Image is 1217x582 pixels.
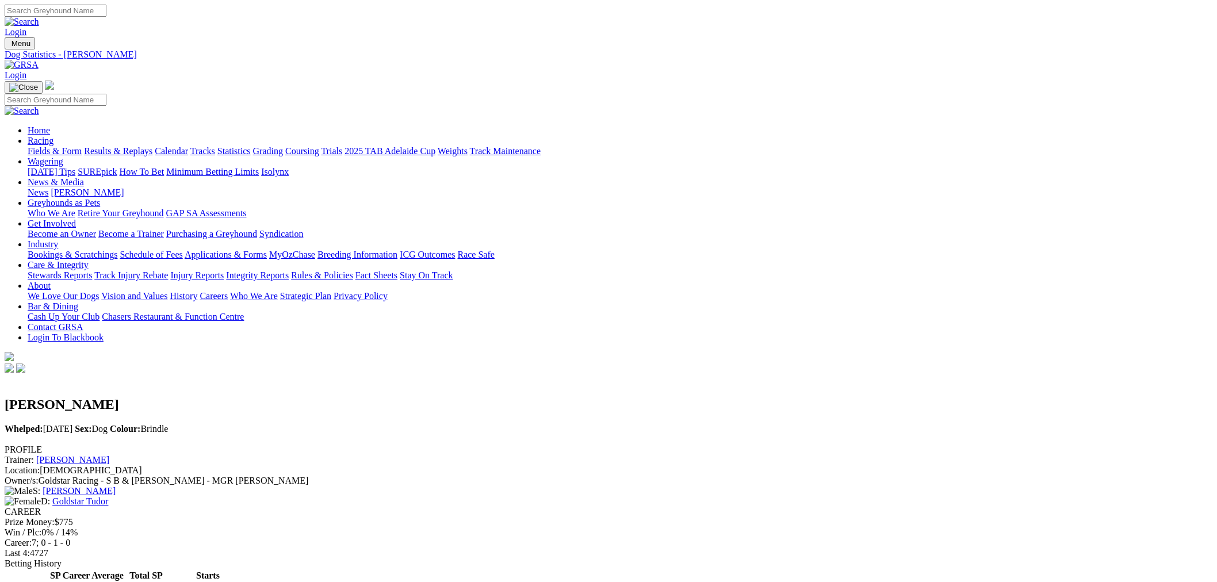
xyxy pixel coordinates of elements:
a: Fact Sheets [355,270,397,280]
div: Wagering [28,167,1212,177]
a: Bar & Dining [28,301,78,311]
img: Male [5,486,33,496]
button: Toggle navigation [5,37,35,49]
h2: [PERSON_NAME] [5,397,1212,412]
a: Minimum Betting Limits [166,167,259,177]
a: [DATE] Tips [28,167,75,177]
div: Care & Integrity [28,270,1212,281]
img: Search [5,106,39,116]
b: Whelped: [5,424,43,434]
a: Results & Replays [84,146,152,156]
span: D: [5,496,50,506]
div: News & Media [28,187,1212,198]
span: Owner/s: [5,476,39,485]
a: Trials [321,146,342,156]
img: logo-grsa-white.png [45,81,54,90]
a: Strategic Plan [280,291,331,301]
div: 7; 0 - 1 - 0 [5,538,1212,548]
div: Racing [28,146,1212,156]
a: Grading [253,146,283,156]
div: 0% / 14% [5,527,1212,538]
a: News [28,187,48,197]
div: 4727 [5,548,1212,558]
a: Rules & Policies [291,270,353,280]
a: Become an Owner [28,229,96,239]
a: Track Injury Rebate [94,270,168,280]
a: Track Maintenance [470,146,541,156]
a: Fields & Form [28,146,82,156]
a: [PERSON_NAME] [43,486,116,496]
div: Get Involved [28,229,1212,239]
a: About [28,281,51,290]
span: Career: [5,538,32,547]
input: Search [5,94,106,106]
b: Sex: [75,424,91,434]
span: Last 4: [5,548,30,558]
a: Care & Integrity [28,260,89,270]
div: About [28,291,1212,301]
a: Industry [28,239,58,249]
a: We Love Our Dogs [28,291,99,301]
input: Search [5,5,106,17]
img: facebook.svg [5,363,14,373]
a: Breeding Information [317,250,397,259]
div: Greyhounds as Pets [28,208,1212,219]
a: Cash Up Your Club [28,312,99,321]
th: Starts [187,570,228,581]
a: News & Media [28,177,84,187]
a: Coursing [285,146,319,156]
a: GAP SA Assessments [166,208,247,218]
a: Statistics [217,146,251,156]
th: SP Career Average [49,570,124,581]
img: Female [5,496,41,507]
a: Who We Are [28,208,75,218]
a: Chasers Restaurant & Function Centre [102,312,244,321]
b: Colour: [110,424,140,434]
a: Stewards Reports [28,270,92,280]
div: Goldstar Racing - S B & [PERSON_NAME] - MGR [PERSON_NAME] [5,476,1212,486]
a: Login [5,27,26,37]
a: Retire Your Greyhound [78,208,164,218]
img: logo-grsa-white.png [5,352,14,361]
span: Win / Plc: [5,527,41,537]
img: Search [5,17,39,27]
div: Betting History [5,558,1212,569]
img: twitter.svg [16,363,25,373]
a: Become a Trainer [98,229,164,239]
div: [DEMOGRAPHIC_DATA] [5,465,1212,476]
a: Tracks [190,146,215,156]
div: Bar & Dining [28,312,1212,322]
a: SUREpick [78,167,117,177]
span: Menu [12,39,30,48]
a: Purchasing a Greyhound [166,229,257,239]
a: Isolynx [261,167,289,177]
a: Dog Statistics - [PERSON_NAME] [5,49,1212,60]
th: Total SP [125,570,167,581]
a: Integrity Reports [226,270,289,280]
a: Vision and Values [101,291,167,301]
a: Schedule of Fees [120,250,182,259]
span: Prize Money: [5,517,55,527]
a: Home [28,125,50,135]
div: Industry [28,250,1212,260]
a: Contact GRSA [28,322,83,332]
img: GRSA [5,60,39,70]
span: Dog [75,424,108,434]
div: PROFILE [5,445,1212,455]
a: [PERSON_NAME] [51,187,124,197]
a: Weights [438,146,468,156]
a: ICG Outcomes [400,250,455,259]
a: Racing [28,136,53,145]
span: S: [5,486,40,496]
span: Location: [5,465,40,475]
a: Injury Reports [170,270,224,280]
span: Brindle [110,424,168,434]
a: How To Bet [120,167,164,177]
div: $775 [5,517,1212,527]
a: Goldstar Tudor [52,496,108,506]
a: Greyhounds as Pets [28,198,100,208]
a: Bookings & Scratchings [28,250,117,259]
a: Who We Are [230,291,278,301]
a: Calendar [155,146,188,156]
